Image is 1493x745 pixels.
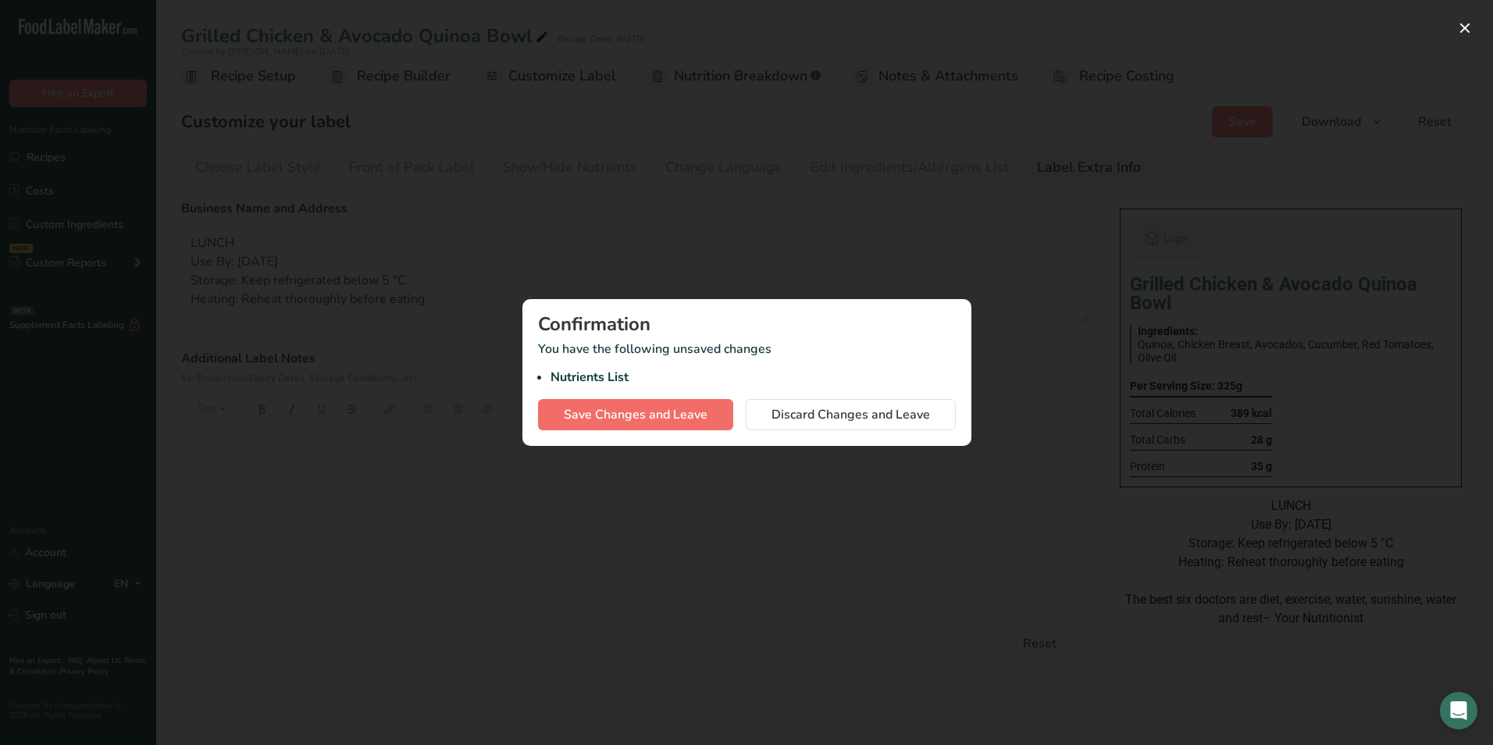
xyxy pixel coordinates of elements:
div: Confirmation [538,315,956,333]
p: You have the following unsaved changes [538,340,956,387]
span: Discard Changes and Leave [771,405,930,424]
li: Nutrients List [551,368,956,387]
span: Save Changes and Leave [564,405,707,424]
div: Open Intercom Messenger [1440,692,1477,729]
button: Save Changes and Leave [538,399,733,430]
button: Discard Changes and Leave [746,399,956,430]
